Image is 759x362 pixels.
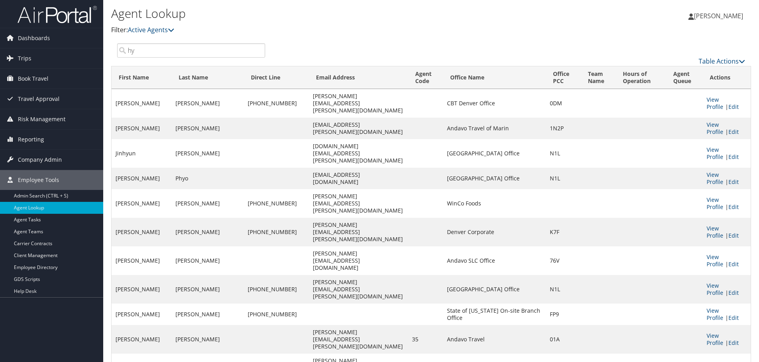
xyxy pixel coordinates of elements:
td: [PERSON_NAME][EMAIL_ADDRESS][PERSON_NAME][DOMAIN_NAME] [309,275,408,304]
td: | [703,218,751,246]
td: [PERSON_NAME] [112,304,171,325]
td: | [703,168,751,189]
span: [PERSON_NAME] [694,12,743,20]
th: Last Name: activate to sort column ascending [171,66,244,89]
a: Edit [728,314,739,321]
td: [PERSON_NAME][EMAIL_ADDRESS][PERSON_NAME][DOMAIN_NAME] [309,218,408,246]
a: Edit [728,260,739,268]
span: Company Admin [18,150,62,170]
td: Andavo Travel [443,325,546,354]
a: Edit [728,289,739,296]
td: [PERSON_NAME] [171,275,244,304]
a: Edit [728,128,739,136]
a: Edit [728,203,739,211]
td: [PERSON_NAME] [171,89,244,118]
a: View Profile [707,307,723,321]
th: Hours of Operation: activate to sort column ascending [616,66,666,89]
input: Search [117,43,265,58]
td: [PERSON_NAME] [171,118,244,139]
a: View Profile [707,171,723,186]
td: [PERSON_NAME][EMAIL_ADDRESS][PERSON_NAME][DOMAIN_NAME] [309,325,408,354]
td: Denver Corporate [443,218,546,246]
td: | [703,189,751,218]
td: CBT Denver Office [443,89,546,118]
td: WinCo Foods [443,189,546,218]
a: View Profile [707,282,723,296]
td: [PERSON_NAME] [171,325,244,354]
a: Edit [728,103,739,110]
span: Book Travel [18,69,48,89]
th: Direct Line: activate to sort column ascending [244,66,309,89]
span: Risk Management [18,109,65,129]
span: Reporting [18,130,44,149]
td: Jinhyun [112,139,171,168]
p: Filter: [111,25,538,35]
td: N1L [546,168,581,189]
td: 1N2P [546,118,581,139]
a: View Profile [707,332,723,347]
a: Edit [728,178,739,186]
td: [GEOGRAPHIC_DATA] Office [443,139,546,168]
img: airportal-logo.png [17,5,97,24]
td: | [703,325,751,354]
span: Travel Approval [18,89,60,109]
th: Agent Code: activate to sort column descending [408,66,443,89]
th: First Name: activate to sort column ascending [112,66,171,89]
td: | [703,139,751,168]
td: [PHONE_NUMBER] [244,89,309,118]
td: [PERSON_NAME] [171,139,244,168]
a: View Profile [707,253,723,268]
td: [PERSON_NAME] [112,275,171,304]
span: Dashboards [18,28,50,48]
span: Employee Tools [18,170,59,190]
span: Trips [18,48,31,68]
td: [DOMAIN_NAME][EMAIL_ADDRESS][PERSON_NAME][DOMAIN_NAME] [309,139,408,168]
th: Actions [703,66,751,89]
th: Team Name: activate to sort column ascending [581,66,616,89]
td: FP9 [546,304,581,325]
td: [PERSON_NAME] [112,218,171,246]
td: [EMAIL_ADDRESS][DOMAIN_NAME] [309,168,408,189]
a: View Profile [707,196,723,211]
td: [PERSON_NAME] [171,189,244,218]
td: [PHONE_NUMBER] [244,189,309,218]
td: | [703,118,751,139]
a: Edit [728,153,739,161]
td: Andavo SLC Office [443,246,546,275]
td: | [703,304,751,325]
td: | [703,275,751,304]
a: Edit [728,232,739,239]
a: Table Actions [699,57,745,66]
td: [PERSON_NAME] [112,246,171,275]
td: [PERSON_NAME] [171,218,244,246]
td: N1L [546,275,581,304]
td: [PERSON_NAME] [112,89,171,118]
a: View Profile [707,96,723,110]
td: N1L [546,139,581,168]
td: [PERSON_NAME] [171,304,244,325]
td: | [703,246,751,275]
td: [PERSON_NAME][EMAIL_ADDRESS][PERSON_NAME][DOMAIN_NAME] [309,89,408,118]
a: View Profile [707,225,723,239]
a: [PERSON_NAME] [688,4,751,28]
td: [EMAIL_ADDRESS][PERSON_NAME][DOMAIN_NAME] [309,118,408,139]
td: [PERSON_NAME][EMAIL_ADDRESS][DOMAIN_NAME] [309,246,408,275]
th: Agent Queue: activate to sort column ascending [666,66,703,89]
td: 0DM [546,89,581,118]
th: Email Address: activate to sort column ascending [309,66,408,89]
td: [PERSON_NAME] [112,189,171,218]
td: [PHONE_NUMBER] [244,275,309,304]
td: 76V [546,246,581,275]
td: [GEOGRAPHIC_DATA] Office [443,275,546,304]
td: | [703,89,751,118]
td: [PERSON_NAME] [112,118,171,139]
td: [PERSON_NAME] [112,325,171,354]
a: View Profile [707,121,723,136]
th: Office PCC: activate to sort column ascending [546,66,581,89]
a: Active Agents [128,25,174,34]
td: [PERSON_NAME] [171,246,244,275]
a: View Profile [707,146,723,161]
td: [GEOGRAPHIC_DATA] Office [443,168,546,189]
td: Phyo [171,168,244,189]
td: 01A [546,325,581,354]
